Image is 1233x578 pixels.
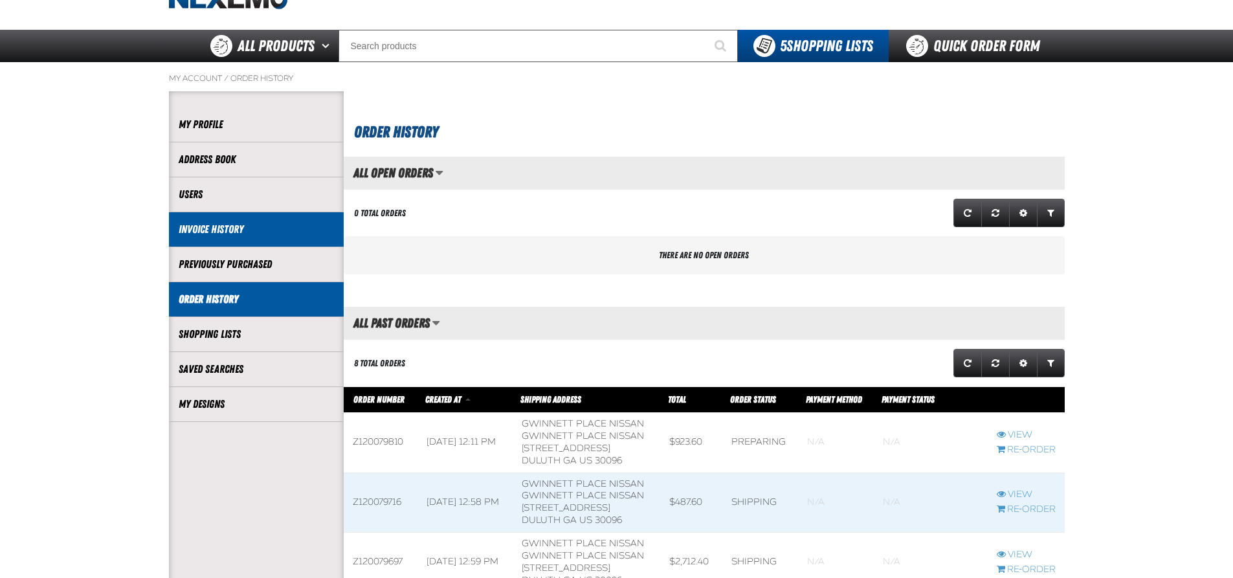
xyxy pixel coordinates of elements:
[563,455,577,466] span: GA
[659,250,749,260] span: There are no open orders
[179,117,334,132] a: My Profile
[660,413,722,473] td: $923.60
[988,387,1065,413] th: Row actions
[179,257,334,272] a: Previously Purchased
[997,489,1056,501] a: View Z120079716 order
[522,455,561,466] span: DULUTH
[981,349,1010,377] a: Reset grid action
[1009,349,1038,377] a: Expand or Collapse Grid Settings
[798,413,874,473] td: Blank
[522,562,610,573] span: [STREET_ADDRESS]
[522,515,561,526] span: DULUTH
[1037,349,1065,377] a: Expand or Collapse Grid Filters
[522,418,644,429] b: Gwinnett Place Nissan
[660,472,722,533] td: $487.60
[238,34,315,58] span: All Products
[522,538,644,549] b: Gwinnett Place Nissan
[579,515,592,526] span: US
[563,515,577,526] span: GA
[179,292,334,307] a: Order History
[179,362,334,377] a: Saved Searches
[522,502,610,513] span: [STREET_ADDRESS]
[889,30,1064,62] a: Quick Order Form
[425,394,463,405] a: Created At
[997,549,1056,561] a: View Z120079697 order
[179,187,334,202] a: Users
[595,455,622,466] bdo: 30096
[882,394,935,405] span: Payment Status
[722,413,799,473] td: Preparing
[874,413,988,473] td: Blank
[522,430,644,441] span: Gwinnett Place Nissan
[806,394,862,405] span: Payment Method
[432,312,440,334] button: Manage grid views. Current view is All Past Orders
[520,394,581,405] span: Shipping Address
[579,455,592,466] span: US
[953,199,982,227] a: Refresh grid action
[997,444,1056,456] a: Re-Order Z120079810 order
[317,30,339,62] button: Open All Products pages
[780,37,786,55] strong: 5
[874,472,988,533] td: Blank
[179,222,334,237] a: Invoice History
[522,443,610,454] span: [STREET_ADDRESS]
[953,349,982,377] a: Refresh grid action
[435,162,443,184] button: Manage grid views. Current view is All Open Orders
[798,472,874,533] td: Blank
[730,394,776,405] a: Order Status
[179,397,334,412] a: My Designs
[353,394,405,405] a: Order Number
[522,478,644,489] b: Gwinnett Place Nissan
[230,73,293,83] a: Order History
[705,30,738,62] button: Start Searching
[425,394,461,405] span: Created At
[522,490,644,501] span: Gwinnett Place Nissan
[417,413,513,473] td: [DATE] 12:11 PM
[344,166,433,180] h2: All Open Orders
[344,472,418,533] td: Z120079716
[780,37,873,55] span: Shopping Lists
[354,207,406,219] div: 0 Total Orders
[179,152,334,167] a: Address Book
[738,30,889,62] button: You have 5 Shopping Lists. Open to view details
[344,413,418,473] td: Z120079810
[997,504,1056,516] a: Re-Order Z120079716 order
[169,73,1065,83] nav: Breadcrumbs
[595,515,622,526] bdo: 30096
[522,550,644,561] span: Gwinnett Place Nissan
[179,327,334,342] a: Shopping Lists
[1009,199,1038,227] a: Expand or Collapse Grid Settings
[668,394,686,405] a: Total
[169,73,222,83] a: My Account
[354,123,438,141] span: Order History
[417,472,513,533] td: [DATE] 12:58 PM
[1037,199,1065,227] a: Expand or Collapse Grid Filters
[339,30,738,62] input: Search
[344,316,430,330] h2: All Past Orders
[354,357,405,370] div: 8 Total Orders
[997,564,1056,576] a: Re-Order Z120079697 order
[224,73,228,83] span: /
[981,199,1010,227] a: Reset grid action
[997,429,1056,441] a: View Z120079810 order
[722,472,799,533] td: Shipping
